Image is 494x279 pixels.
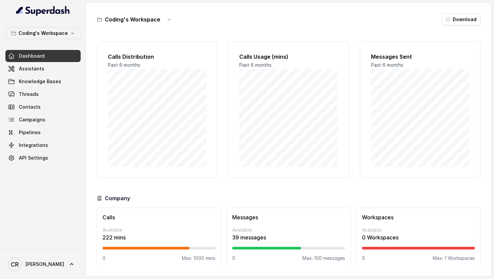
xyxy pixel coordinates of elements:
span: Campaigns [19,116,45,123]
h3: Messages [232,213,345,221]
span: Past 6 months [108,62,140,68]
span: Past 6 months [371,62,403,68]
p: 0 [102,255,106,262]
p: Available [232,227,345,233]
h3: Calls [102,213,215,221]
h3: Coding's Workspace [105,15,160,23]
span: Pipelines [19,129,41,136]
p: Max: 1 Workspaces [433,255,475,262]
p: Max: 1000 mins [182,255,215,262]
p: Available [362,227,475,233]
span: Integrations [19,142,48,149]
span: Contacts [19,104,41,110]
text: CR [11,261,19,268]
p: 39 messages [232,233,345,241]
p: 0 [362,255,365,262]
a: API Settings [5,152,81,164]
a: Threads [5,88,81,100]
span: Dashboard [19,53,45,59]
h2: Messages Sent [371,53,469,61]
a: Contacts [5,101,81,113]
span: Assistants [19,65,44,72]
p: Coding's Workspace [18,29,68,37]
button: Coding's Workspace [5,27,81,39]
a: Pipelines [5,126,81,138]
span: API Settings [19,155,48,161]
a: Dashboard [5,50,81,62]
a: Assistants [5,63,81,75]
span: Knowledge Bases [19,78,61,85]
a: Campaigns [5,114,81,126]
span: [PERSON_NAME] [26,261,64,268]
a: [PERSON_NAME] [5,255,81,274]
p: Available [102,227,215,233]
button: Download [442,13,481,25]
p: 0 Workspaces [362,233,475,241]
span: Past 6 months [239,62,272,68]
h2: Calls Distribution [108,53,206,61]
a: Knowledge Bases [5,75,81,88]
h3: Workspaces [362,213,475,221]
a: Integrations [5,139,81,151]
h2: Calls Usage (mins) [239,53,338,61]
img: light.svg [16,5,70,16]
p: Max: 100 messages [302,255,345,262]
h3: Company [105,194,130,202]
p: 222 mins [102,233,215,241]
p: 0 [232,255,235,262]
span: Threads [19,91,39,98]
